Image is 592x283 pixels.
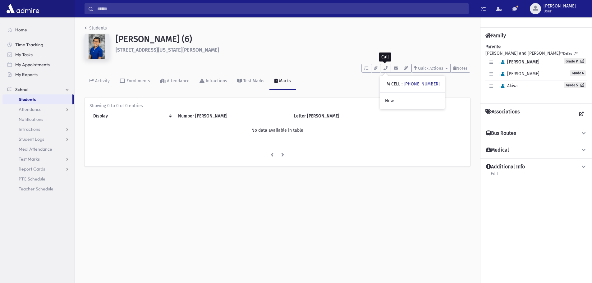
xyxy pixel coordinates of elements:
a: Time Tracking [2,40,74,50]
button: Additional Info [485,164,587,170]
a: Infractions [195,73,232,90]
div: Marks [278,78,291,84]
a: Students [85,25,107,31]
span: Infractions [19,126,40,132]
a: PTC Schedule [2,174,74,184]
span: Attendance [19,107,42,112]
span: [PERSON_NAME] [498,59,539,65]
a: Grade 5 [564,82,586,88]
a: Edit [490,170,498,181]
button: Notes [451,64,470,73]
div: Showing 0 to 0 of 0 entries [89,103,465,109]
button: Bus Routes [485,130,587,137]
span: Home [15,27,27,33]
span: Akiva [498,83,518,89]
a: Activity [85,73,115,90]
th: Letter Mark [290,109,391,123]
div: Activity [94,78,110,84]
input: Search [94,3,468,14]
span: Student Logs [19,136,44,142]
h4: Medical [486,147,509,153]
button: Medical [485,147,587,153]
a: Teacher Schedule [2,184,74,194]
span: Teacher Schedule [19,186,53,192]
span: [PERSON_NAME] [498,71,539,76]
a: Report Cards [2,164,74,174]
a: Meal Attendance [2,144,74,154]
td: No data available in table [89,123,465,138]
h1: [PERSON_NAME] (6) [116,34,470,44]
div: M CELL [387,81,440,87]
span: Report Cards [19,166,45,172]
span: Time Tracking [15,42,43,48]
a: My Tasks [2,50,74,60]
div: Test Marks [242,78,264,84]
nav: breadcrumb [85,25,107,34]
th: Number Mark [174,109,290,123]
span: My Appointments [15,62,50,67]
span: Test Marks [19,156,40,162]
span: Grade 6 [570,70,586,76]
span: User [544,9,576,14]
a: Attendance [155,73,195,90]
h4: Additional Info [486,164,525,170]
h4: Bus Routes [486,130,516,137]
a: My Appointments [2,60,74,70]
a: Students [2,94,72,104]
span: Quick Actions [418,66,443,71]
span: My Tasks [15,52,33,57]
th: Display [89,109,174,123]
a: Attendance [2,104,74,114]
a: Marks [269,73,296,90]
div: Enrollments [125,78,150,84]
a: Enrollments [115,73,155,90]
a: Test Marks [232,73,269,90]
span: My Reports [15,72,38,77]
h6: [STREET_ADDRESS][US_STATE][PERSON_NAME] [116,47,470,53]
a: Infractions [2,124,74,134]
span: Notifications [19,116,43,122]
span: School [15,87,28,92]
a: Home [2,25,74,35]
span: Students [19,97,36,102]
a: View all Associations [576,109,587,120]
a: New [380,95,445,107]
a: Test Marks [2,154,74,164]
a: Student Logs [2,134,74,144]
div: Call [379,52,391,62]
span: Notes [457,66,467,71]
button: Quick Actions [411,64,451,73]
span: [PERSON_NAME] [544,4,576,9]
span: PTC Schedule [19,176,45,182]
img: AdmirePro [5,2,41,15]
b: Parents: [485,44,501,49]
a: Notifications [2,114,74,124]
h4: Associations [485,109,520,120]
div: Attendance [166,78,190,84]
h4: Family [485,33,506,39]
div: [PERSON_NAME] and [PERSON_NAME] [485,43,587,98]
div: Infractions [204,78,227,84]
a: My Reports [2,70,74,80]
span: Meal Attendance [19,146,52,152]
a: School [2,84,74,94]
a: [PHONE_NUMBER] [404,81,440,87]
a: Grade P [564,58,586,64]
